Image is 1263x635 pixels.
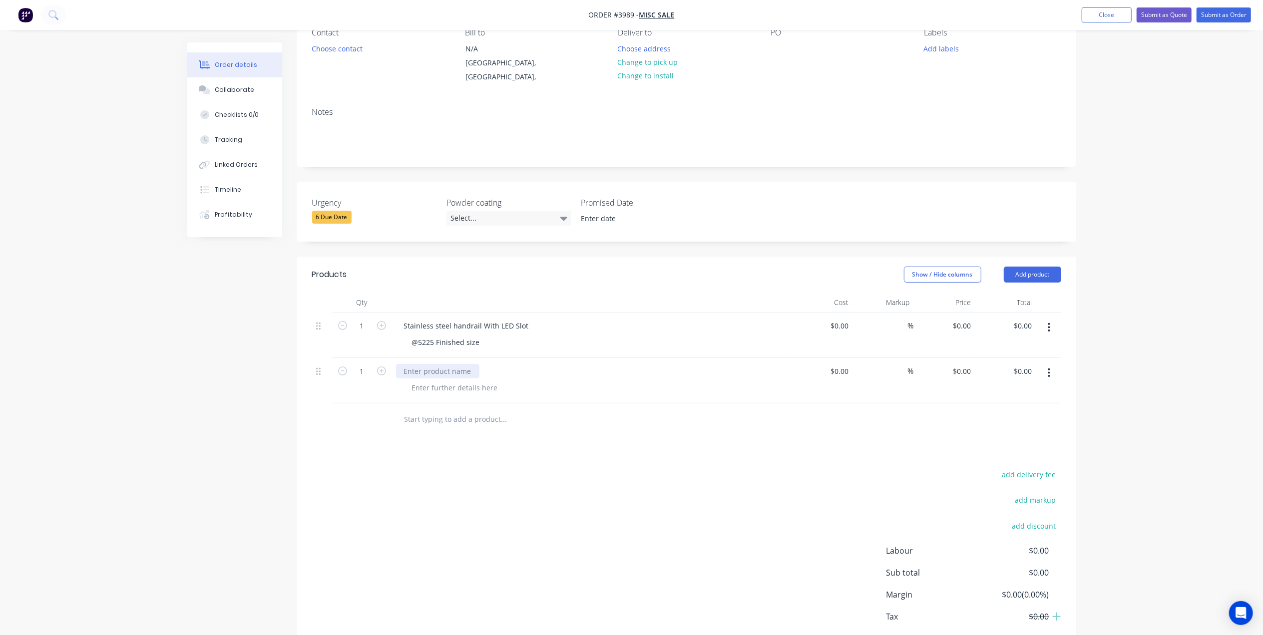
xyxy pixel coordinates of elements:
[975,293,1036,313] div: Total
[457,41,557,84] div: N/A[GEOGRAPHIC_DATA], [GEOGRAPHIC_DATA],
[446,211,571,226] div: Select...
[1137,7,1192,22] button: Submit as Quote
[187,52,282,77] button: Order details
[187,102,282,127] button: Checklists 0/0
[215,210,252,219] div: Profitability
[904,267,981,283] button: Show / Hide columns
[581,197,706,209] label: Promised Date
[612,69,679,82] button: Change to install
[312,269,347,281] div: Products
[446,197,571,209] label: Powder coating
[187,77,282,102] button: Collaborate
[312,211,352,224] div: 6 Due Date
[612,41,676,55] button: Choose address
[1229,601,1253,625] div: Open Intercom Messenger
[1010,493,1061,507] button: add markup
[886,589,975,601] span: Margin
[465,56,548,84] div: [GEOGRAPHIC_DATA], [GEOGRAPHIC_DATA],
[187,152,282,177] button: Linked Orders
[465,42,548,56] div: N/A
[215,110,259,119] div: Checklists 0/0
[908,365,914,377] span: %
[589,10,639,20] span: Order #3989 -
[975,611,1049,623] span: $0.00
[924,28,1061,37] div: Labels
[618,28,755,37] div: Deliver to
[404,335,488,349] div: @5225 Finished size
[1197,7,1251,22] button: Submit as Order
[1082,7,1132,22] button: Close
[215,135,242,144] div: Tracking
[918,41,964,55] button: Add labels
[612,55,683,69] button: Change to pick up
[215,85,254,94] div: Collaborate
[404,409,604,429] input: Start typing to add a product...
[975,545,1049,557] span: $0.00
[187,202,282,227] button: Profitability
[332,293,392,313] div: Qty
[975,567,1049,579] span: $0.00
[908,320,914,331] span: %
[997,468,1061,481] button: add delivery fee
[975,589,1049,601] span: $0.00 ( 0.00 %)
[886,567,975,579] span: Sub total
[1007,519,1061,532] button: add discount
[886,611,975,623] span: Tax
[306,41,368,55] button: Choose contact
[312,28,449,37] div: Contact
[792,293,853,313] div: Cost
[771,28,908,37] div: PO
[914,293,975,313] div: Price
[215,185,241,194] div: Timeline
[396,318,537,333] div: Stainless steel handrail With LED Slot
[215,160,258,169] div: Linked Orders
[574,211,698,226] input: Enter date
[639,10,675,20] a: Misc Sale
[215,60,257,69] div: Order details
[1004,267,1061,283] button: Add product
[187,127,282,152] button: Tracking
[312,197,437,209] label: Urgency
[465,28,602,37] div: Bill to
[18,7,33,22] img: Factory
[852,293,914,313] div: Markup
[187,177,282,202] button: Timeline
[886,545,975,557] span: Labour
[312,107,1061,117] div: Notes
